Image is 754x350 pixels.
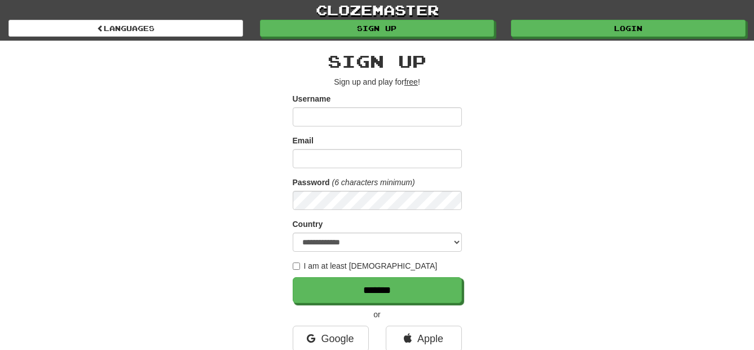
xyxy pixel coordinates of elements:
[332,178,415,187] em: (6 characters minimum)
[260,20,495,37] a: Sign up
[293,262,300,270] input: I am at least [DEMOGRAPHIC_DATA]
[293,52,462,71] h2: Sign up
[511,20,746,37] a: Login
[293,177,330,188] label: Password
[293,218,323,230] label: Country
[293,135,314,146] label: Email
[293,93,331,104] label: Username
[404,77,418,86] u: free
[293,76,462,88] p: Sign up and play for !
[293,309,462,320] p: or
[8,20,243,37] a: Languages
[293,260,438,272] label: I am at least [DEMOGRAPHIC_DATA]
